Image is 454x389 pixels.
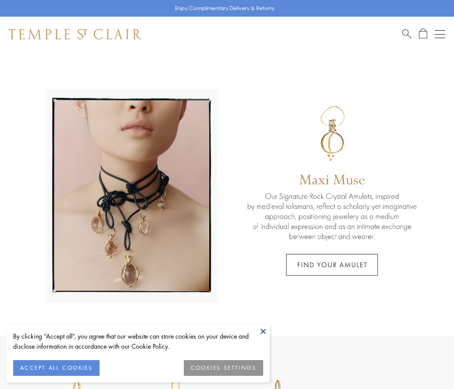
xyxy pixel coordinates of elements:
p: Enjoy Complimentary Delivery & Returns [175,4,275,13]
div: By clicking “Accept all”, you agree that our website can store cookies on your device and disclos... [13,331,263,351]
button: ACCEPT ALL COOKIES [13,360,100,376]
img: Temple St. Clair [9,29,141,39]
a: Search [402,28,411,39]
button: Open navigation [435,29,445,39]
a: Open Shopping Bag [419,28,427,39]
button: COOKIES SETTINGS [184,360,263,376]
